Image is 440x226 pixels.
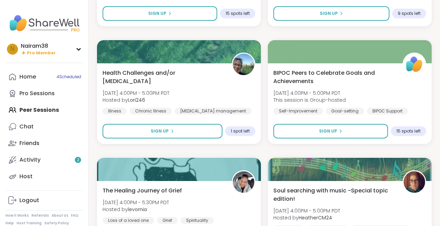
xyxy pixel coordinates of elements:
div: Chat [19,123,34,130]
div: Host [19,173,33,180]
span: Sign Up [320,10,338,17]
a: Activity2 [6,152,83,168]
b: levornia [128,206,147,213]
span: The Healing Journey of Grief [103,187,182,195]
span: 15 spots left [396,128,421,134]
div: Friends [19,139,39,147]
div: Nairam38 [21,42,56,50]
span: BIPOC Peers to Celebrate Goals and Achievements [273,69,395,85]
div: Self-Improvement [273,108,323,115]
div: Activity [19,156,41,164]
img: ShareWell [404,54,425,75]
button: Sign Up [273,124,388,138]
div: Goal-setting [326,108,364,115]
a: Help [6,221,14,226]
span: [DATE] 4:00PM - 5:00PM PDT [103,90,169,97]
div: Illness [103,108,127,115]
span: [DATE] 4:00PM - 5:00PM PDT [273,90,346,97]
span: Sign Up [319,128,337,134]
div: BIPOC Support [367,108,408,115]
a: About Us [52,213,68,218]
span: Hosted by [103,206,169,213]
div: Logout [19,197,39,204]
img: Lori246 [233,54,254,75]
span: 4 Scheduled [56,74,81,80]
span: N [10,45,15,54]
div: Grief [157,217,178,224]
a: Home4Scheduled [6,69,83,85]
div: Spirituality [181,217,214,224]
b: Lori246 [128,97,145,103]
span: [DATE] 4:00PM - 5:30PM PDT [103,199,169,206]
span: Hosted by [103,97,169,103]
span: [DATE] 4:00PM - 5:00PM PDT [273,207,340,214]
button: Sign Up [103,6,217,21]
span: 15 spots left [226,11,250,16]
span: 9 spots left [398,11,421,16]
a: Referrals [32,213,49,218]
div: Chronic Illness [130,108,172,115]
img: levornia [233,171,254,193]
div: Loss of a loved one [103,217,154,224]
span: 2 [77,157,79,163]
div: Home [19,73,36,81]
span: Health Challenges and/or [MEDICAL_DATA] [103,69,224,85]
span: 1 spot left [231,128,250,134]
span: Pro Member [27,50,56,56]
span: Soul searching with music -Special topic edition! [273,187,395,203]
button: Sign Up [273,6,389,21]
span: Hosted by [273,214,340,221]
button: Sign Up [103,124,222,138]
img: HeatherCM24 [404,171,425,193]
a: Safety Policy [44,221,69,226]
a: Pro Sessions [6,85,83,102]
a: Chat [6,118,83,135]
a: FAQ [71,213,78,218]
a: How It Works [6,213,29,218]
div: Pro Sessions [19,90,55,97]
img: ShareWell Nav Logo [6,11,83,35]
b: HeatherCM24 [299,214,332,221]
span: This session is Group-hosted [273,97,346,103]
span: Sign Up [148,10,166,17]
a: Friends [6,135,83,152]
span: Sign Up [151,128,169,134]
a: Logout [6,192,83,209]
a: Host [6,168,83,185]
div: [MEDICAL_DATA] management [175,108,252,115]
a: Host Training [17,221,42,226]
